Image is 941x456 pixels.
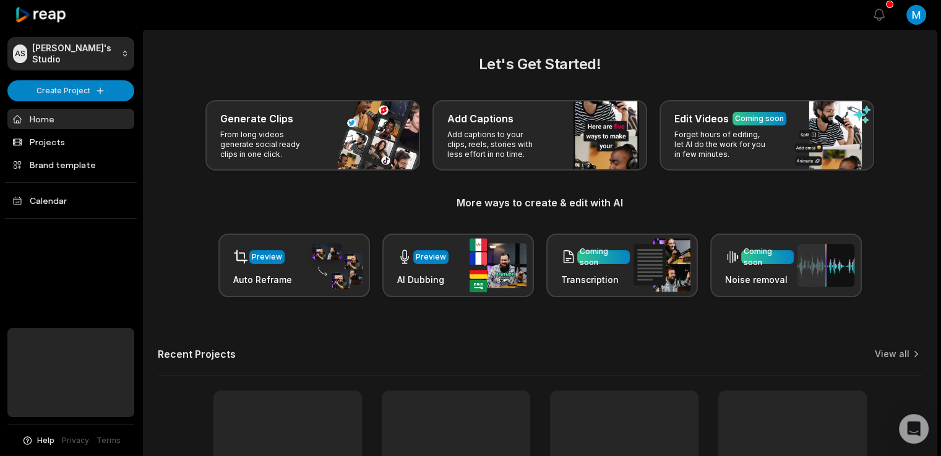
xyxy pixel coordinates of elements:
[7,154,134,175] a: Brand template
[447,111,513,126] h3: Add Captions
[561,273,630,286] h3: Transcription
[7,190,134,211] a: Calendar
[7,109,134,129] a: Home
[158,195,922,210] h3: More ways to create & edit with AI
[397,273,449,286] h3: AI Dubbing
[97,435,121,446] a: Terms
[674,130,770,159] p: Forget hours of editing, let AI do the work for you in few minutes.
[7,132,134,152] a: Projects
[875,348,909,360] a: View all
[252,251,282,263] div: Preview
[416,251,446,263] div: Preview
[22,435,54,446] button: Help
[674,111,729,126] h3: Edit Videos
[62,435,89,446] a: Privacy
[634,239,690,292] img: transcription.png
[580,246,627,268] div: Coming soon
[470,239,526,292] img: ai_dubbing.png
[735,113,784,124] div: Coming soon
[220,111,293,126] h3: Generate Clips
[725,273,794,286] h3: Noise removal
[158,53,922,75] h2: Let's Get Started!
[13,44,27,63] div: AS
[158,348,236,360] h2: Recent Projects
[447,130,543,159] p: Add captions to your clips, reels, stories with less effort in no time.
[744,246,791,268] div: Coming soon
[37,435,54,446] span: Help
[32,43,116,65] p: [PERSON_NAME]'s Studio
[899,414,929,444] div: Open Intercom Messenger
[797,244,854,287] img: noise_removal.png
[306,242,363,290] img: auto_reframe.png
[220,130,316,159] p: From long videos generate social ready clips in one click.
[233,273,292,286] h3: Auto Reframe
[7,80,134,101] button: Create Project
